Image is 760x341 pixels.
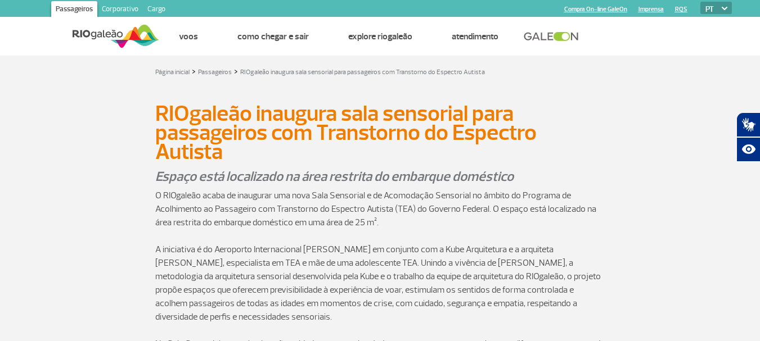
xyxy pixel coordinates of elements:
[348,31,412,42] a: Explore RIOgaleão
[736,112,760,162] div: Plugin de acessibilidade da Hand Talk.
[97,1,143,19] a: Corporativo
[564,6,627,13] a: Compra On-line GaleOn
[198,68,232,76] a: Passageiros
[234,65,238,78] a: >
[638,6,664,13] a: Imprensa
[155,167,605,186] p: Espaço está localizado na área restrita do embarque doméstico
[179,31,198,42] a: Voos
[675,6,687,13] a: RQS
[192,65,196,78] a: >
[237,31,309,42] a: Como chegar e sair
[155,104,605,161] h1: RIOgaleão inaugura sala sensorial para passageiros com Transtorno do Espectro Autista
[736,112,760,137] button: Abrir tradutor de língua de sinais.
[240,68,485,76] a: RIOgaleão inaugura sala sensorial para passageiros com Transtorno do Espectro Autista
[736,137,760,162] button: Abrir recursos assistivos.
[155,189,605,229] p: O RIOgaleão acaba de inaugurar uma nova Sala Sensorial e de Acomodação Sensorial no âmbito do Pro...
[452,31,498,42] a: Atendimento
[143,1,170,19] a: Cargo
[155,243,605,324] p: A iniciativa é do Aeroporto Internacional [PERSON_NAME] em conjunto com a Kube Arquitetura e a ar...
[51,1,97,19] a: Passageiros
[155,68,190,76] a: Página inicial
